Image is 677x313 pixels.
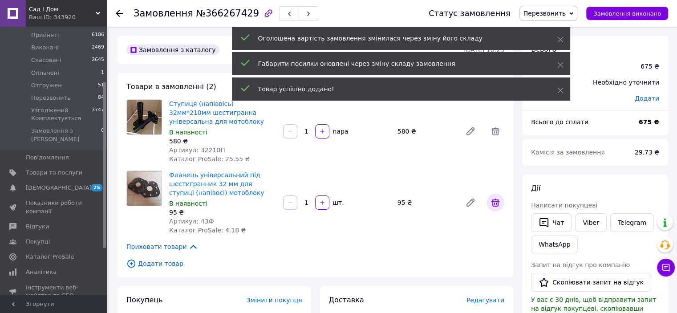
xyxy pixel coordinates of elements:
span: Показники роботи компанії [26,199,82,215]
span: Дії [531,184,540,192]
div: Замовлення з каталогу [126,45,219,55]
span: Каталог ProSale: 4.18 ₴ [169,227,246,234]
a: Фланець універсальний під шестигранник 32 мм для ступиці (напівосі) мотоблоку [169,171,264,196]
span: Сад і Дом [29,5,96,13]
span: 84 [98,94,104,102]
span: Комісія за замовлення [531,149,605,156]
span: Замовлення [134,8,193,19]
span: Аналітика [26,268,57,276]
button: Замовлення виконано [586,7,668,20]
span: Каталог ProSale [26,253,74,261]
button: Чат з покупцем [657,259,675,276]
span: Інструменти веб-майстра та SEO [26,284,82,300]
span: 25 [91,184,102,191]
span: Скасовані [31,56,61,64]
span: Додати [635,95,659,102]
div: шт. [330,198,345,207]
a: Редагувати [462,122,479,140]
a: Telegram [610,213,654,232]
button: Скопіювати запит на відгук [531,273,651,292]
span: Повідомлення [26,154,69,162]
span: Покупець [126,296,163,304]
span: 29.73 ₴ [635,149,659,156]
b: 675 ₴ [639,118,659,126]
span: Змінити покупця [247,297,302,304]
span: Запит на відгук про компанію [531,261,630,268]
span: №366267429 [196,8,259,19]
span: Покупці [26,238,50,246]
span: 0 [101,127,104,143]
a: Ступиця (напіввісь) 32мм*210мм шестигранна універсальна для мотоблоку [169,100,264,125]
a: Редагувати [462,194,479,211]
span: Відгуки [26,223,49,231]
div: 580 ₴ [394,125,458,138]
span: В наявності [169,200,207,207]
div: Необхідно уточнити [588,73,665,92]
span: 51 [98,81,104,89]
span: Прийняті [31,31,59,39]
div: Повернутися назад [116,9,123,18]
div: пара [330,127,349,136]
span: Приховати товари [126,242,198,252]
span: Товари в замовленні (2) [126,82,216,91]
div: Статус замовлення [429,9,511,18]
span: 2645 [92,56,104,64]
span: Замовлення виконано [593,10,661,17]
div: 95 ₴ [394,196,458,209]
span: Отгружен [31,81,62,89]
span: Перезвонить [523,10,566,17]
a: WhatsApp [531,236,578,253]
span: Узгоджений Комплектується [31,106,92,122]
span: 1 [101,69,104,77]
div: Габарити посилки оновлені через зміну складу замовлення [258,59,535,68]
span: Додати товар [126,259,504,268]
span: [DEMOGRAPHIC_DATA] [26,184,92,192]
div: 580 ₴ [169,137,276,146]
span: Товари та послуги [26,169,82,177]
span: Написати покупцеві [531,202,597,209]
span: 3747 [92,106,104,122]
img: Фланець універсальний під шестигранник 32 мм для ступиці (напівосі) мотоблоку [127,171,162,206]
span: Замовлення з [PERSON_NAME] [31,127,101,143]
span: Редагувати [466,297,504,304]
span: 6186 [92,31,104,39]
span: Видалити [486,122,504,140]
div: Товар успішно додано! [258,85,535,93]
span: Каталог ProSale: 25.55 ₴ [169,155,250,163]
button: Чат [531,213,572,232]
span: В наявності [169,129,207,136]
span: 2469 [92,44,104,52]
span: Виконані [31,44,59,52]
span: Оплачені [31,69,59,77]
div: 675 ₴ [641,62,659,71]
div: Оголошена вартість замовлення змінилася через зміну його складу [258,34,535,43]
a: Viber [575,213,606,232]
span: Артикул: 43Ф [169,218,214,225]
div: 95 ₴ [169,208,276,217]
span: Артикул: 32210П [169,146,225,154]
div: Ваш ID: 343920 [29,13,107,21]
span: Видалити [486,194,504,211]
img: Ступиця (напіввісь) 32мм*210мм шестигранна універсальна для мотоблоку [127,100,162,134]
span: Доставка [329,296,364,304]
span: Всього до сплати [531,118,588,126]
span: Перезвонить [31,94,71,102]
